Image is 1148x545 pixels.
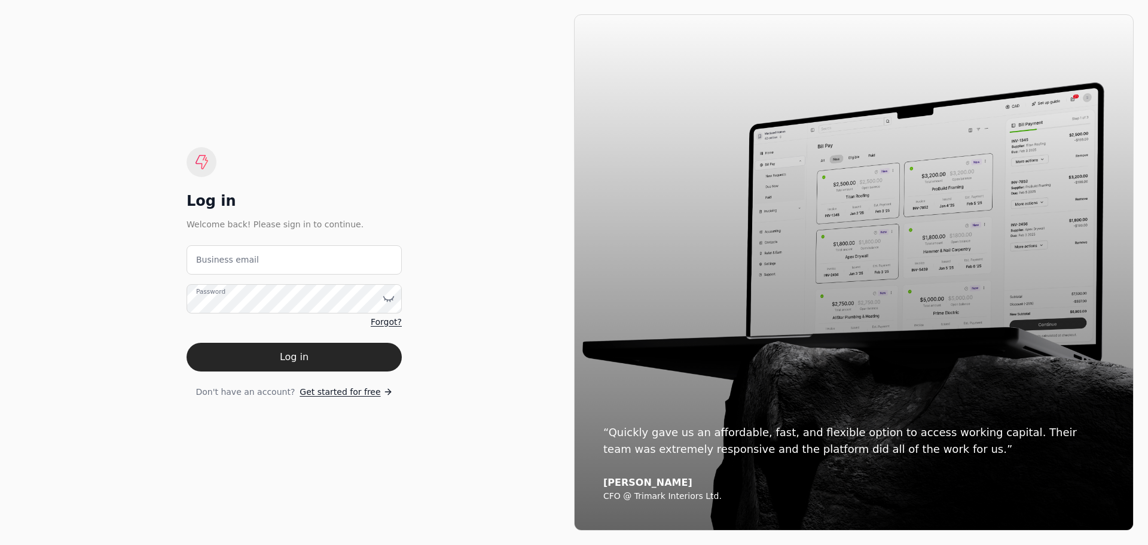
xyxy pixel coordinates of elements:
a: Get started for free [300,386,392,398]
label: Business email [196,254,259,266]
label: Password [196,287,225,296]
div: CFO @ Trimark Interiors Ltd. [603,491,1104,502]
button: Log in [187,343,402,372]
a: Forgot? [371,316,402,328]
div: [PERSON_NAME] [603,477,1104,489]
span: Get started for free [300,386,380,398]
div: “Quickly gave us an affordable, fast, and flexible option to access working capital. Their team w... [603,424,1104,458]
div: Log in [187,191,402,211]
div: Welcome back! Please sign in to continue. [187,218,402,231]
span: Don't have an account? [196,386,295,398]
